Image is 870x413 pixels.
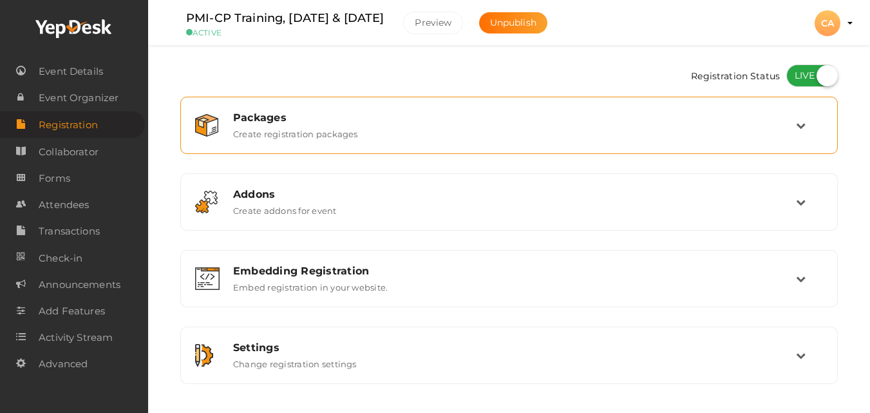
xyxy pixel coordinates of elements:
[187,206,831,218] a: Addons Create addons for event
[39,218,100,244] span: Transactions
[691,64,780,90] span: Registration Status
[811,10,844,37] button: CA
[195,114,218,137] img: box.svg
[479,12,547,34] button: Unpublish
[233,277,388,293] label: Embed registration in your website.
[39,325,113,351] span: Activity Stream
[39,59,103,84] span: Event Details
[39,272,120,298] span: Announcements
[186,9,384,28] label: PMI-CP Training, [DATE] & [DATE]
[233,200,337,216] label: Create addons for event
[39,351,88,377] span: Advanced
[39,112,98,138] span: Registration
[815,10,840,36] div: CA
[187,130,831,142] a: Packages Create registration packages
[39,298,105,324] span: Add Features
[815,17,840,29] profile-pic: CA
[39,245,82,271] span: Check-in
[233,341,796,354] div: Settings
[187,360,831,372] a: Settings Change registration settings
[403,12,463,34] button: Preview
[39,192,89,218] span: Attendees
[195,191,218,213] img: addon.svg
[187,283,831,295] a: Embedding Registration Embed registration in your website.
[195,344,213,367] img: setting.svg
[39,166,70,191] span: Forms
[195,267,220,290] img: embed.svg
[490,17,536,28] span: Unpublish
[233,188,796,200] div: Addons
[233,111,796,124] div: Packages
[186,28,384,37] small: ACTIVE
[39,139,99,165] span: Collaborator
[233,124,358,139] label: Create registration packages
[233,354,357,369] label: Change registration settings
[233,265,796,277] div: Embedding Registration
[39,85,118,111] span: Event Organizer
